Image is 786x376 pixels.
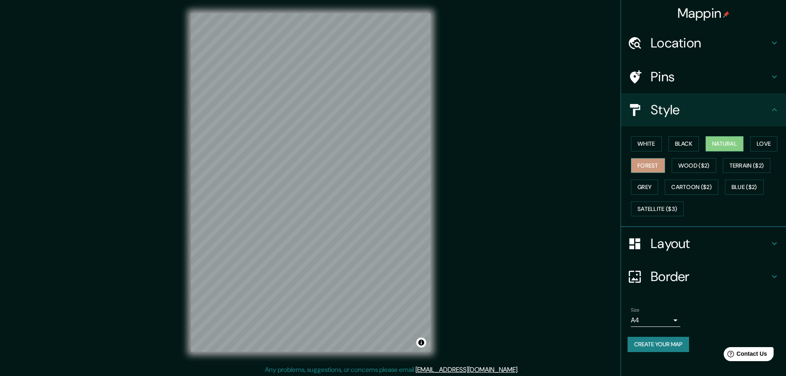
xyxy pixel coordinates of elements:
button: Terrain ($2) [723,158,771,173]
h4: Style [651,102,769,118]
button: Toggle attribution [416,338,426,348]
div: A4 [631,314,680,327]
img: pin-icon.png [723,11,729,18]
iframe: Help widget launcher [713,344,777,367]
div: Border [621,260,786,293]
label: Size [631,307,640,314]
button: Love [750,136,777,151]
button: Wood ($2) [672,158,716,173]
h4: Border [651,268,769,285]
div: Style [621,93,786,126]
button: Satellite ($3) [631,201,684,217]
a: [EMAIL_ADDRESS][DOMAIN_NAME] [415,365,517,374]
p: Any problems, suggestions, or concerns please email . [265,365,519,375]
div: Location [621,26,786,59]
div: Layout [621,227,786,260]
button: Grey [631,180,658,195]
button: White [631,136,662,151]
canvas: Map [191,13,430,352]
div: . [520,365,522,375]
h4: Layout [651,235,769,252]
h4: Location [651,35,769,51]
button: Blue ($2) [725,180,764,195]
div: . [519,365,520,375]
button: Create your map [628,337,689,352]
button: Cartoon ($2) [665,180,718,195]
button: Natural [706,136,744,151]
button: Forest [631,158,665,173]
div: Pins [621,60,786,93]
h4: Pins [651,69,769,85]
h4: Mappin [677,5,730,21]
button: Black [668,136,699,151]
